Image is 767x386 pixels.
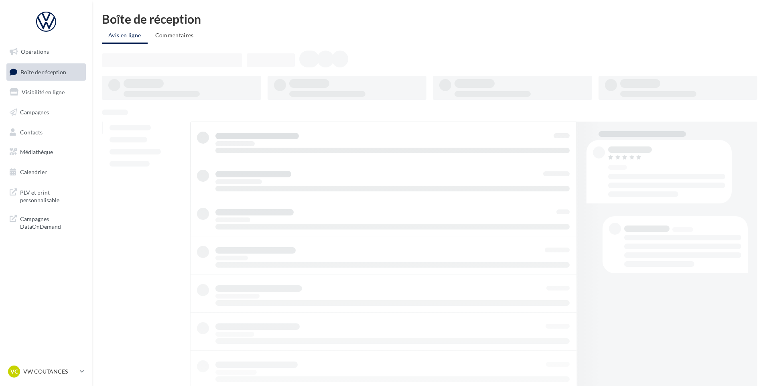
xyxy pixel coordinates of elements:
span: Calendrier [20,169,47,175]
p: VW COUTANCES [23,368,77,376]
a: Campagnes [5,104,87,121]
span: Commentaires [155,32,194,39]
span: Boîte de réception [20,68,66,75]
a: Visibilité en ligne [5,84,87,101]
span: Visibilité en ligne [22,89,65,95]
a: VC VW COUTANCES [6,364,86,379]
a: Campagnes DataOnDemand [5,210,87,234]
span: Campagnes [20,109,49,116]
span: Campagnes DataOnDemand [20,213,83,231]
a: Opérations [5,43,87,60]
a: Boîte de réception [5,63,87,81]
a: Contacts [5,124,87,141]
span: VC [10,368,18,376]
a: Médiathèque [5,144,87,160]
a: PLV et print personnalisable [5,184,87,207]
span: PLV et print personnalisable [20,187,83,204]
span: Opérations [21,48,49,55]
div: Boîte de réception [102,13,757,25]
a: Calendrier [5,164,87,181]
span: Contacts [20,128,43,135]
span: Médiathèque [20,148,53,155]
